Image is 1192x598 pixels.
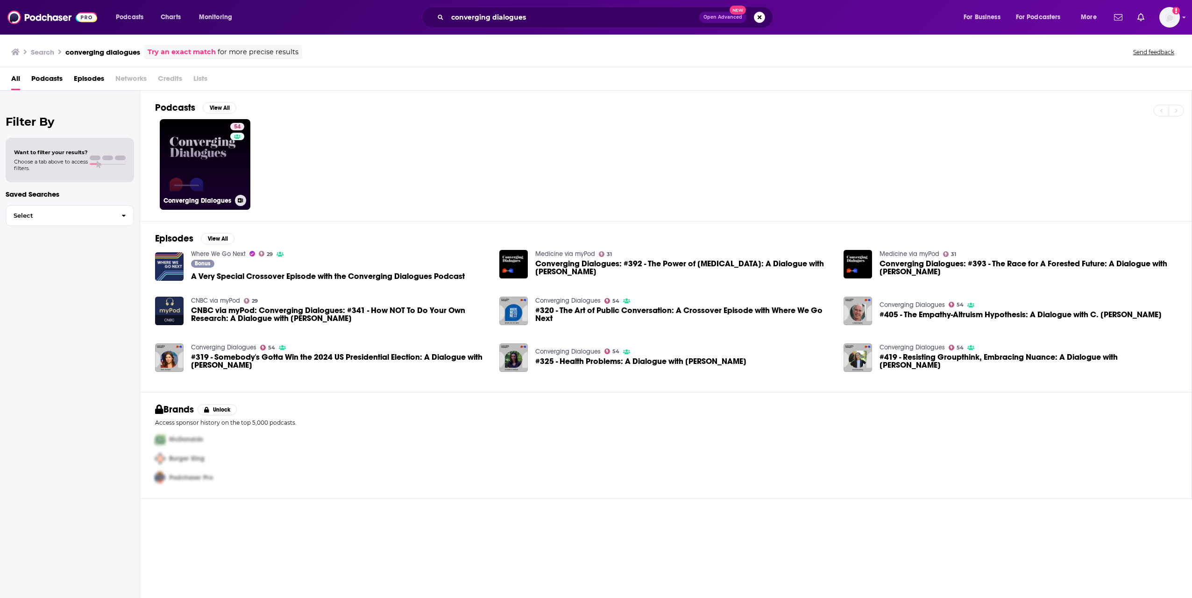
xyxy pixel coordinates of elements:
[268,346,275,350] span: 54
[604,349,620,354] a: 54
[74,71,104,90] a: Episodes
[499,343,528,372] img: #325 - Health Problems: A Dialogue with Elizabeth Barnes
[191,343,256,351] a: Converging Dialogues
[155,404,194,415] h2: Brands
[260,345,276,350] a: 54
[31,48,54,57] h3: Search
[155,233,234,244] a: EpisodesView All
[155,343,184,372] img: #319 - Somebody's Gotta Win the 2024 US Presidential Election: A Dialogue with Tara Palmeri
[191,306,488,322] a: CNBC via myPod: Converging Dialogues: #341 - How NOT To Do Your Own Research: A Dialogue with Ale...
[115,71,147,90] span: Networks
[880,311,1162,319] span: #405 - The Empathy-Altruism Hypothesis: A Dialogue with C. [PERSON_NAME]
[192,10,244,25] button: open menu
[169,455,205,463] span: Burger King
[6,213,114,219] span: Select
[1010,10,1074,25] button: open menu
[880,343,945,351] a: Converging Dialogues
[244,298,258,304] a: 29
[951,252,956,256] span: 31
[195,261,210,266] span: Bonus
[1172,7,1180,14] svg: Add a profile image
[148,47,216,57] a: Try an exact match
[535,297,601,305] a: Converging Dialogues
[151,430,169,449] img: First Pro Logo
[699,12,746,23] button: Open AdvancedNew
[535,348,601,356] a: Converging Dialogues
[535,357,746,365] span: #325 - Health Problems: A Dialogue with [PERSON_NAME]
[14,149,88,156] span: Want to filter your results?
[880,311,1162,319] a: #405 - The Empathy-Altruism Hypothesis: A Dialogue with C. Daniel Batson
[1159,7,1180,28] img: User Profile
[844,250,872,278] img: Converging Dialogues: #393 - The Race for A Forested Future: A Dialogue with Lauren E. Oakes
[6,115,134,128] h2: Filter By
[535,260,832,276] span: Converging Dialogues: #392 - The Power of [MEDICAL_DATA]: A Dialogue with [PERSON_NAME]
[155,419,1177,426] p: Access sponsor history on the top 5,000 podcasts.
[535,306,832,322] a: #320 - The Art of Public Conversation: A Crossover Episode with Where We Go Next
[431,7,782,28] div: Search podcasts, credits, & more...
[191,353,488,369] a: #319 - Somebody's Gotta Win the 2024 US Presidential Election: A Dialogue with Tara Palmeri
[198,404,237,415] button: Unlock
[109,10,156,25] button: open menu
[31,71,63,90] a: Podcasts
[11,71,20,90] a: All
[158,71,182,90] span: Credits
[499,297,528,325] img: #320 - The Art of Public Conversation: A Crossover Episode with Where We Go Next
[234,122,241,132] span: 54
[880,260,1177,276] span: Converging Dialogues: #393 - The Race for A Forested Future: A Dialogue with [PERSON_NAME]
[607,252,612,256] span: 31
[163,197,231,205] h3: Converging Dialogues
[169,435,203,443] span: McDonalds
[191,250,246,258] a: Where We Go Next
[6,190,134,199] p: Saved Searches
[957,303,964,307] span: 54
[1159,7,1180,28] button: Show profile menu
[155,10,186,25] a: Charts
[199,11,232,24] span: Monitoring
[949,302,964,307] a: 54
[880,353,1177,369] a: #419 - Resisting Groupthink, Embracing Nuance: A Dialogue with Jenara Nerenberg
[193,71,207,90] span: Lists
[943,251,957,257] a: 31
[65,48,140,57] h3: converging dialogues
[535,250,595,258] a: Medicine via myPod
[14,158,88,171] span: Choose a tab above to access filters.
[957,346,964,350] span: 54
[191,272,465,280] a: A Very Special Crossover Episode with the Converging Dialogues Podcast
[161,11,181,24] span: Charts
[599,251,612,257] a: 31
[844,343,872,372] img: #419 - Resisting Groupthink, Embracing Nuance: A Dialogue with Jenara Nerenberg
[230,123,244,130] a: 54
[1130,48,1177,56] button: Send feedback
[155,297,184,325] img: CNBC via myPod: Converging Dialogues: #341 - How NOT To Do Your Own Research: A Dialogue with Ale...
[730,6,746,14] span: New
[1159,7,1180,28] span: Logged in as PUPPublicity
[191,306,488,322] span: CNBC via myPod: Converging Dialogues: #341 - How NOT To Do Your Own Research: A Dialogue with [PE...
[155,102,236,114] a: PodcastsView All
[116,11,143,24] span: Podcasts
[151,468,169,487] img: Third Pro Logo
[1074,10,1108,25] button: open menu
[880,250,939,258] a: Medicine via myPod
[7,8,97,26] a: Podchaser - Follow, Share and Rate Podcasts
[6,205,134,226] button: Select
[703,15,742,20] span: Open Advanced
[957,10,1012,25] button: open menu
[203,102,236,114] button: View All
[880,260,1177,276] a: Converging Dialogues: #393 - The Race for A Forested Future: A Dialogue with Lauren E. Oakes
[151,449,169,468] img: Second Pro Logo
[191,353,488,369] span: #319 - Somebody's Gotta Win the 2024 US Presidential Election: A Dialogue with [PERSON_NAME]
[155,233,193,244] h2: Episodes
[604,298,620,304] a: 54
[259,251,273,256] a: 29
[535,357,746,365] a: #325 - Health Problems: A Dialogue with Elizabeth Barnes
[218,47,298,57] span: for more precise results
[267,252,273,256] span: 29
